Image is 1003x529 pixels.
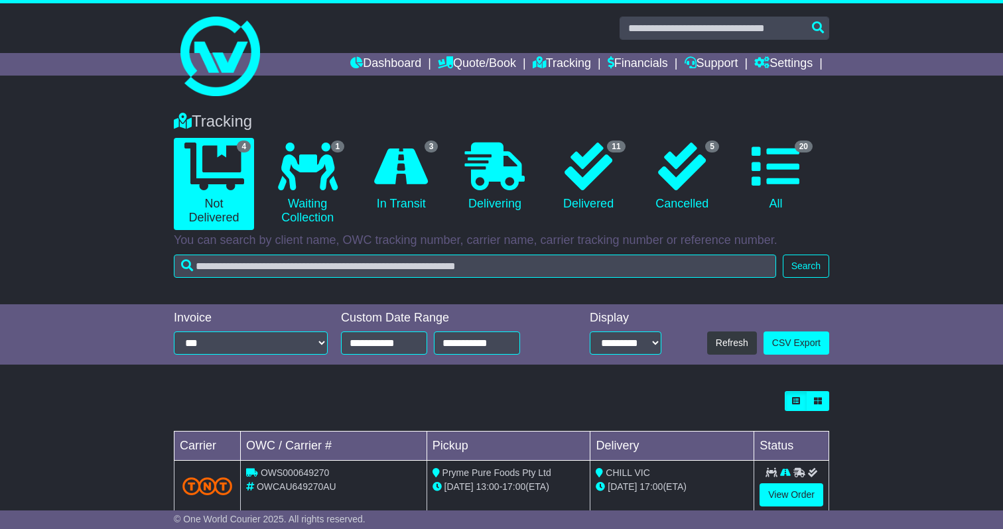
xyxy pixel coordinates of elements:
a: Settings [754,53,813,76]
a: Support [685,53,738,76]
span: 3 [425,141,438,152]
span: [DATE] [444,481,474,492]
span: CHILL VIC [606,467,649,478]
span: 1 [331,141,345,152]
a: 20 All [736,138,816,216]
span: [DATE] [608,481,637,492]
a: Dashboard [350,53,421,76]
span: OWCAU649270AU [257,481,336,492]
img: TNT_Domestic.png [182,477,232,495]
div: Tracking [167,112,836,131]
span: Pryme Pure Foods Pty Ltd [442,467,551,478]
td: Delivery [590,432,754,461]
span: 4 [237,141,251,152]
a: 5 Cancelled [642,138,722,216]
td: OWC / Carrier # [241,432,427,461]
span: 13:00 [476,481,500,492]
a: 11 Delivered [549,138,629,216]
span: 11 [607,141,625,152]
a: CSV Export [764,331,829,355]
div: Invoice [174,311,328,325]
span: 17:00 [502,481,525,492]
a: Quote/Book [438,53,516,76]
a: 3 In Transit [361,138,441,216]
a: 4 Not Delivered [174,138,254,230]
div: - (ETA) [433,480,585,494]
span: 17:00 [639,481,663,492]
a: View Order [760,483,823,506]
td: Pickup [427,432,590,461]
div: (ETA) [596,480,748,494]
a: Delivering [454,138,535,216]
span: 20 [795,141,813,152]
div: Custom Date Range [341,311,551,325]
a: Financials [608,53,668,76]
button: Refresh [707,331,757,355]
a: 1 Waiting Collection [267,138,348,230]
button: Search [783,255,829,278]
p: You can search by client name, OWC tracking number, carrier name, carrier tracking number or refe... [174,233,829,248]
span: © One World Courier 2025. All rights reserved. [174,514,366,524]
div: Display [590,311,661,325]
span: OWS000649270 [261,467,330,478]
td: Status [754,432,829,461]
a: Tracking [533,53,591,76]
td: Carrier [174,432,241,461]
span: 5 [705,141,719,152]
